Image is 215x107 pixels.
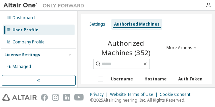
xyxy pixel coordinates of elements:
[166,45,198,50] button: More Actions
[90,97,194,103] p: © 2025 Altair Engineering, Inc. All Rights Reserved.
[93,38,159,57] span: Authorized Machines (352)
[12,39,45,45] div: Company Profile
[3,2,88,9] img: Altair One
[89,22,105,27] div: Settings
[111,73,139,84] div: Username
[12,15,35,21] div: Dashboard
[52,94,59,101] img: instagram.svg
[144,73,173,84] div: Hostname
[90,92,110,97] div: Privacy
[41,94,48,101] img: facebook.svg
[160,92,194,97] div: Cookie Consent
[2,94,37,101] img: altair_logo.svg
[63,94,70,101] img: linkedin.svg
[12,64,31,69] div: Managed
[4,52,40,58] div: License Settings
[12,27,38,33] div: User Profile
[110,92,160,97] div: Website Terms of Use
[74,94,84,101] img: youtube.svg
[178,73,207,84] div: Auth Token
[114,22,160,27] div: Authorized Machines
